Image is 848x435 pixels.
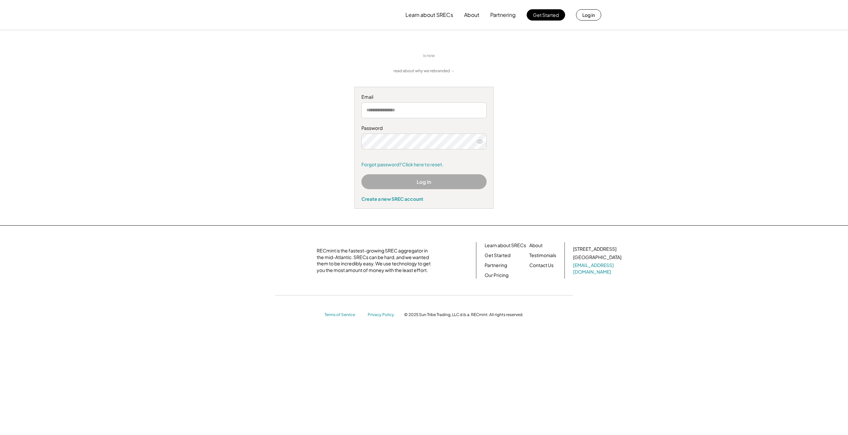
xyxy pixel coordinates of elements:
[576,9,601,21] button: Log in
[394,68,454,74] a: read about why we rebranded →
[404,312,523,317] div: © 2025 Sun Tribe Trading, LLC d.b.a. RECmint. All rights reserved.
[573,262,623,275] a: [EMAIL_ADDRESS][DOMAIN_NAME]
[361,196,487,202] div: Create a new SREC account
[361,94,487,100] div: Email
[485,272,508,279] a: Our Pricing
[368,312,397,318] a: Privacy Policy
[252,249,308,272] img: yH5BAEAAAAALAAAAAABAAEAAAIBRAA7
[573,254,621,261] div: [GEOGRAPHIC_DATA]
[490,8,516,22] button: Partnering
[421,53,440,59] div: is now
[573,246,616,252] div: [STREET_ADDRESS]
[485,252,510,259] a: Get Started
[317,247,434,273] div: RECmint is the fastest-growing SREC aggregator in the mid-Atlantic. SRECs can be hard, and we wan...
[325,312,361,318] a: Terms of Service
[485,242,526,249] a: Learn about SRECs
[529,252,556,259] a: Testimonials
[443,52,490,59] img: yH5BAEAAAAALAAAAAABAAEAAAIBRAA7
[361,125,487,132] div: Password
[527,9,565,21] button: Get Started
[361,174,487,189] button: Log In
[247,4,302,26] img: yH5BAEAAAAALAAAAAABAAEAAAIBRAA7
[529,242,543,249] a: About
[361,161,487,168] a: Forgot password? Click here to reset.
[405,8,453,22] button: Learn about SRECs
[464,8,479,22] button: About
[358,47,418,65] img: yH5BAEAAAAALAAAAAABAAEAAAIBRAA7
[529,262,554,269] a: Contact Us
[485,262,507,269] a: Partnering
